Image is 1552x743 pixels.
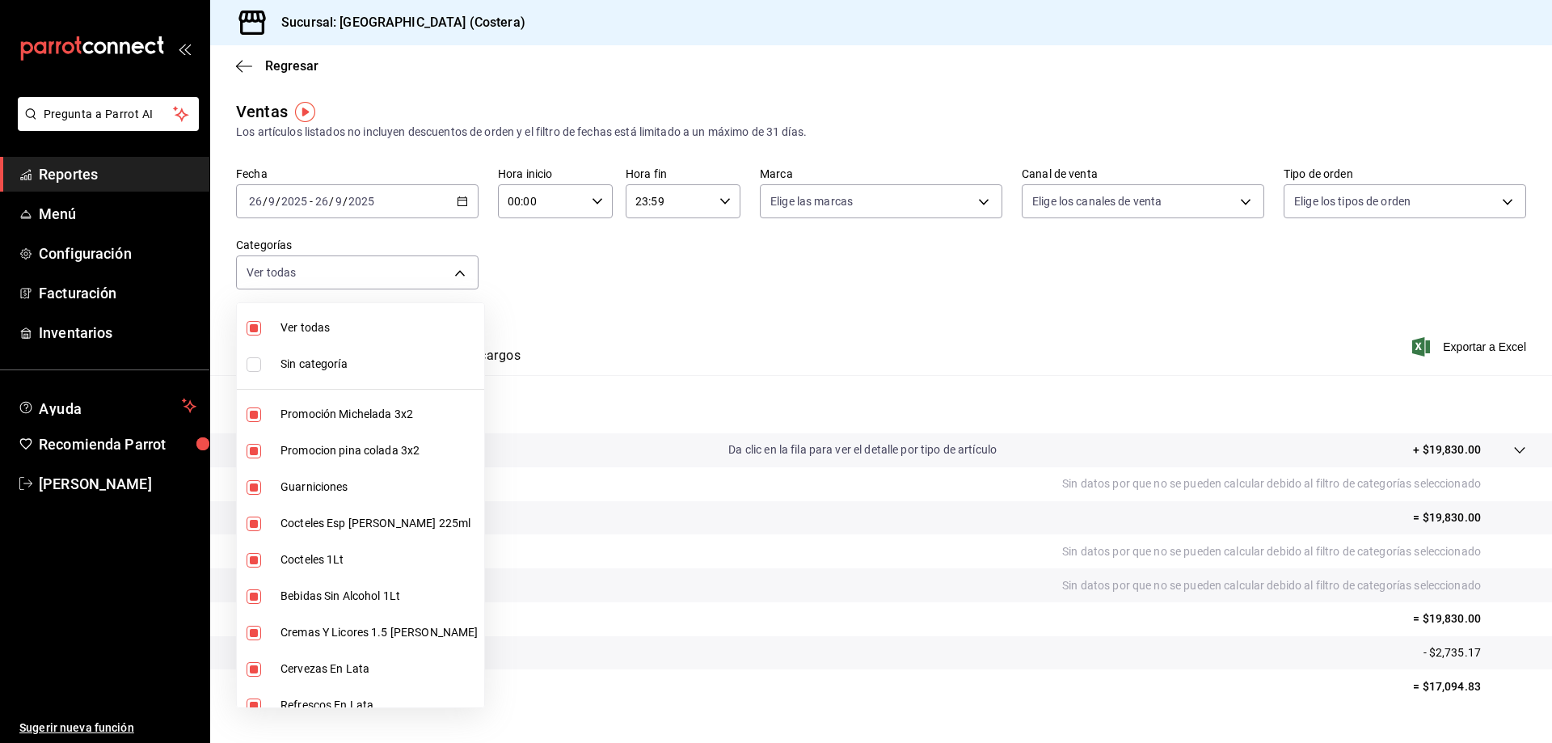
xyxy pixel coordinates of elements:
[280,697,478,714] span: Refrescos En Lata
[280,406,478,423] span: Promoción Michelada 3x2
[280,515,478,532] span: Cocteles Esp [PERSON_NAME] 225ml
[280,551,478,568] span: Cocteles 1Lt
[280,624,478,641] span: Cremas Y Licores 1.5 [PERSON_NAME]
[280,661,478,678] span: Cervezas En Lata
[280,442,478,459] span: Promocion pina colada 3x2
[295,102,315,122] img: Tooltip marker
[280,588,478,605] span: Bebidas Sin Alcohol 1Lt
[280,479,478,496] span: Guarniciones
[280,319,478,336] span: Ver todas
[280,356,478,373] span: Sin categoría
